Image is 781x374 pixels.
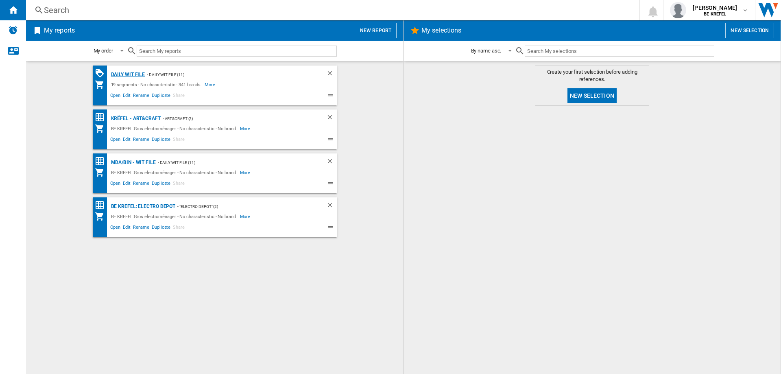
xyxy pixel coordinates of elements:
span: Duplicate [151,179,172,189]
span: More [240,212,252,221]
span: Open [109,92,122,101]
div: Delete [326,70,337,80]
div: 19 segments - No characteristic - 341 brands [109,80,205,90]
div: Price Matrix [95,156,109,166]
span: More [205,80,216,90]
span: More [240,124,252,133]
button: New selection [567,88,617,103]
span: Edit [122,92,132,101]
span: Rename [132,223,151,233]
div: - Daily WIT file (11) [145,70,310,80]
div: Delete [326,157,337,168]
span: Create your first selection before adding references. [535,68,649,83]
span: Share [172,179,186,189]
span: Open [109,136,122,145]
span: More [240,168,252,177]
div: Delete [326,114,337,124]
span: Share [172,223,186,233]
div: BE KREFEL:Gros electroménager - No characteristic - No brand [109,212,240,221]
span: Share [172,92,186,101]
img: profile.jpg [670,2,686,18]
span: Open [109,179,122,189]
span: Duplicate [151,223,172,233]
h2: My selections [420,23,463,38]
div: BE KREFEL:Gros electroménager - No characteristic - No brand [109,124,240,133]
div: Price Matrix [95,112,109,122]
div: My Assortment [95,168,109,177]
div: Daily WIT file [109,70,145,80]
div: My Assortment [95,124,109,133]
div: BE KREFEL:Gros electroménager - No characteristic - No brand [109,168,240,177]
span: Open [109,223,122,233]
div: Delete [326,201,337,212]
div: My order [94,48,113,54]
span: Rename [132,92,151,101]
div: Search [44,4,618,16]
div: Krëfel - Art&Craft [109,114,161,124]
div: My Assortment [95,80,109,90]
b: BE KREFEL [704,11,726,17]
button: New selection [725,23,774,38]
button: New report [355,23,397,38]
span: Duplicate [151,92,172,101]
div: PROMOTIONS Matrix [95,68,109,79]
input: Search My reports [137,46,337,57]
span: [PERSON_NAME] [693,4,737,12]
span: Edit [122,179,132,189]
span: Edit [122,136,132,145]
div: MDA/BIN - WIT file [109,157,156,168]
h2: My reports [42,23,76,38]
div: My Assortment [95,212,109,221]
span: Rename [132,136,151,145]
div: By name asc. [471,48,502,54]
span: Edit [122,223,132,233]
span: Share [172,136,186,145]
div: Price Matrix [95,200,109,210]
span: Rename [132,179,151,189]
div: - Art&Craft (2) [161,114,310,124]
input: Search My selections [525,46,714,57]
span: Duplicate [151,136,172,145]
div: BE KREFEL: Electro depot [109,201,176,212]
div: - Daily WIT file (11) [156,157,310,168]
div: - "Electro depot" (2) [175,201,310,212]
img: alerts-logo.svg [8,25,18,35]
